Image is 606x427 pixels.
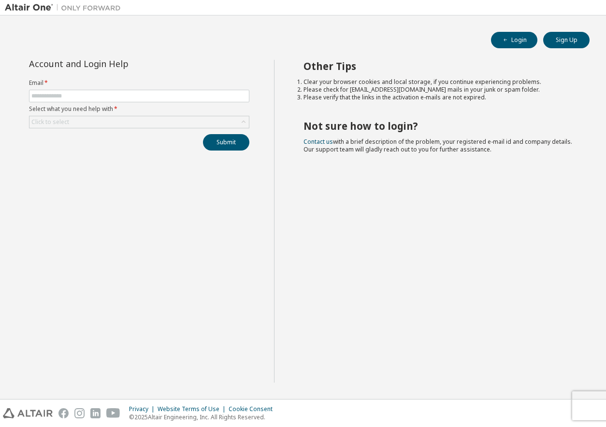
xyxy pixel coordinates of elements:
label: Select what you need help with [29,105,249,113]
li: Please verify that the links in the activation e-mails are not expired. [303,94,573,101]
button: Login [491,32,537,48]
li: Please check for [EMAIL_ADDRESS][DOMAIN_NAME] mails in your junk or spam folder. [303,86,573,94]
img: linkedin.svg [90,408,101,418]
p: © 2025 Altair Engineering, Inc. All Rights Reserved. [129,413,278,421]
button: Submit [203,134,249,151]
div: Click to select [29,116,249,128]
img: Altair One [5,3,126,13]
img: youtube.svg [106,408,120,418]
img: facebook.svg [58,408,69,418]
h2: Not sure how to login? [303,120,573,132]
span: with a brief description of the problem, your registered e-mail id and company details. Our suppo... [303,138,572,153]
div: Account and Login Help [29,60,205,68]
img: instagram.svg [74,408,85,418]
button: Sign Up [543,32,590,48]
div: Cookie Consent [229,405,278,413]
div: Privacy [129,405,158,413]
img: altair_logo.svg [3,408,53,418]
div: Click to select [31,118,69,126]
li: Clear your browser cookies and local storage, if you continue experiencing problems. [303,78,573,86]
label: Email [29,79,249,87]
h2: Other Tips [303,60,573,72]
a: Contact us [303,138,333,146]
div: Website Terms of Use [158,405,229,413]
